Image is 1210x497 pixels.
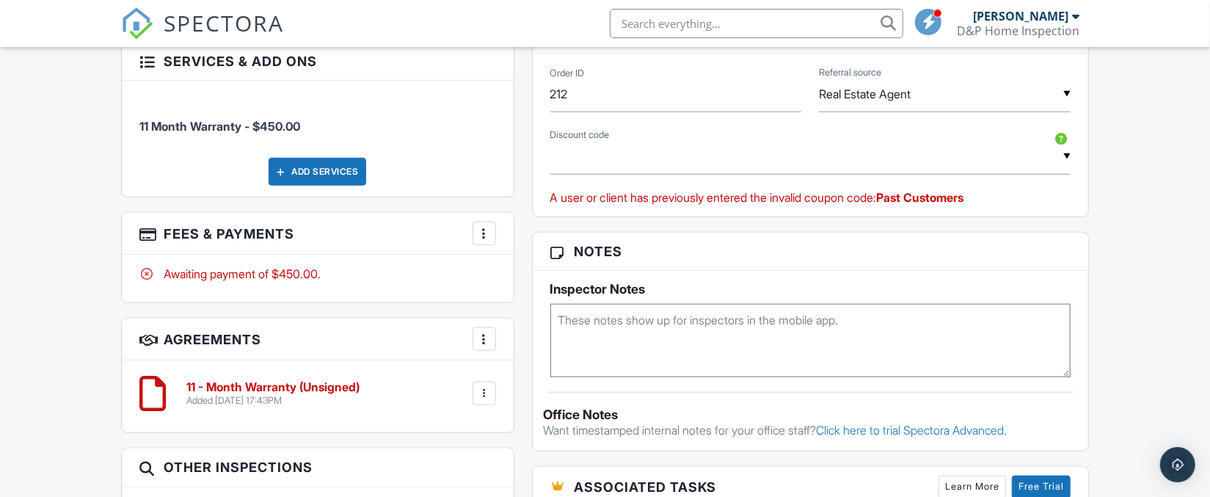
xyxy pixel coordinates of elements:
[122,213,514,255] h3: Fees & Payments
[164,7,284,38] span: SPECTORA
[139,266,496,282] div: Awaiting payment of $450.00.
[550,189,1071,206] div: A user or client has previously entered the invalid coupon code:
[544,422,1078,438] p: Want timestamped internal notes for your office staff?
[186,395,360,407] div: Added [DATE] 17:43PM
[186,381,360,394] h6: 11 - Month Warranty (Unsigned)
[550,282,1071,297] h5: Inspector Notes
[817,423,1007,438] a: Click here to trial Spectora Advanced.
[575,477,717,497] span: Associated Tasks
[122,43,514,81] h3: Services & Add ons
[819,66,881,79] label: Referral source
[957,23,1079,38] div: D&P Home Inspection
[544,407,1078,422] div: Office Notes
[973,9,1068,23] div: [PERSON_NAME]
[186,381,360,407] a: 11 - Month Warranty (Unsigned) Added [DATE] 17:43PM
[121,7,153,40] img: The Best Home Inspection Software - Spectora
[550,67,585,80] label: Order ID
[139,119,300,134] span: 11 Month Warranty - $450.00
[1160,447,1195,482] div: Open Intercom Messenger
[550,128,610,142] label: Discount code
[122,319,514,360] h3: Agreements
[269,158,366,186] div: Add Services
[122,449,514,487] h3: Other Inspections
[139,92,496,146] li: Service: 11 Month Warranty
[610,9,903,38] input: Search everything...
[533,233,1089,271] h3: Notes
[121,20,284,51] a: SPECTORA
[877,190,964,205] strong: Past Customers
